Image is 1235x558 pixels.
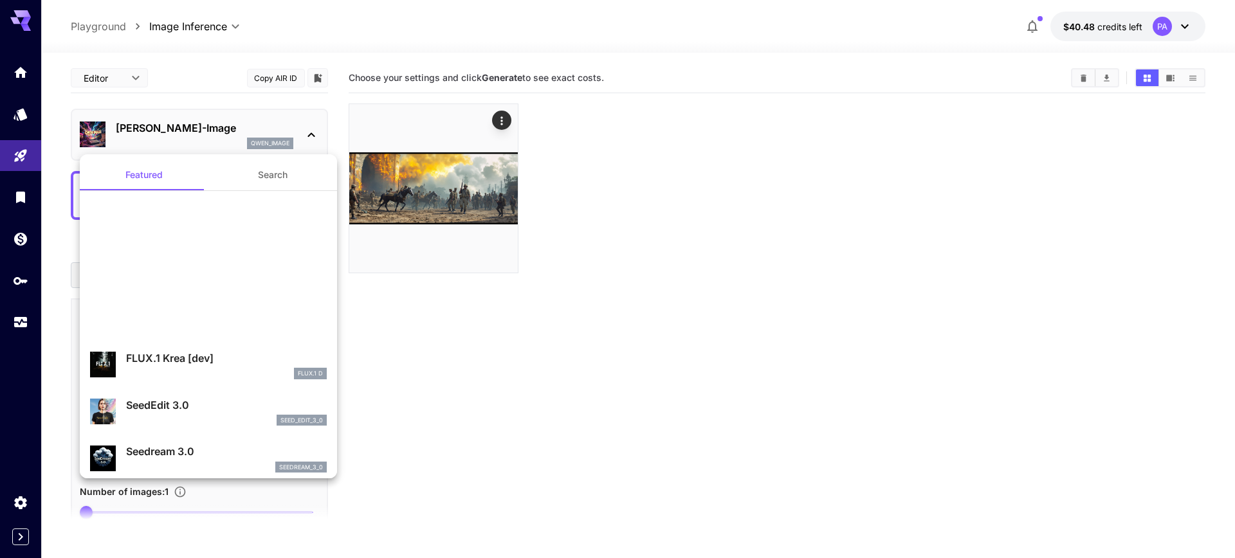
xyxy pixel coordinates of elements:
[208,159,337,190] button: Search
[126,350,327,366] p: FLUX.1 Krea [dev]
[298,369,323,378] p: FLUX.1 D
[90,345,327,384] div: FLUX.1 Krea [dev]FLUX.1 D
[279,463,323,472] p: seedream_3_0
[80,159,208,190] button: Featured
[126,444,327,459] p: Seedream 3.0
[126,397,327,413] p: SeedEdit 3.0
[90,392,327,431] div: SeedEdit 3.0seed_edit_3_0
[90,438,327,478] div: Seedream 3.0seedream_3_0
[280,416,323,425] p: seed_edit_3_0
